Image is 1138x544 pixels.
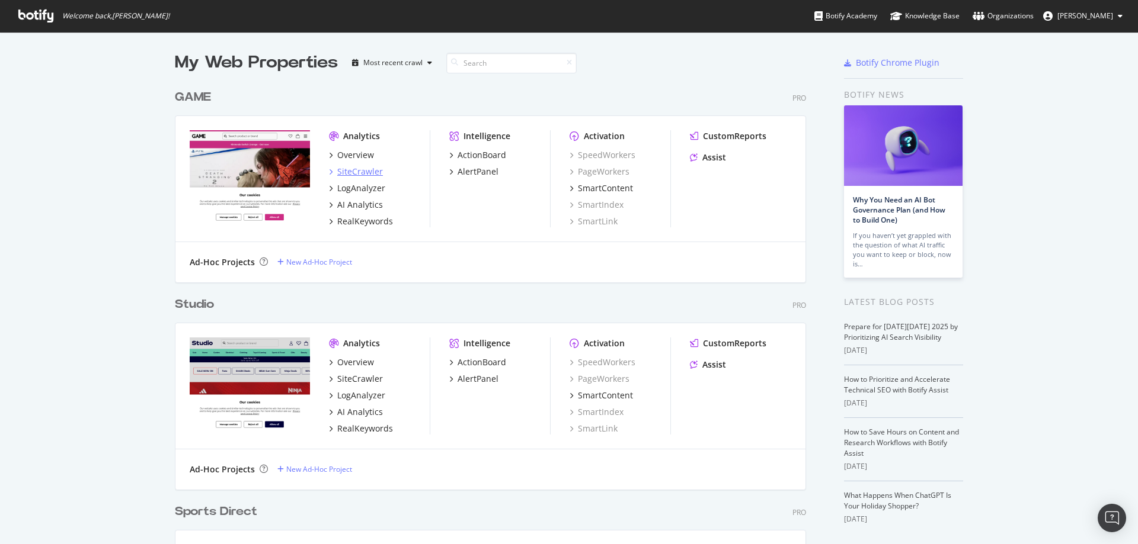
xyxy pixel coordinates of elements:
a: SmartIndex [570,406,624,418]
a: Sports Direct [175,503,262,520]
div: AlertPanel [458,166,498,178]
a: Assist [690,152,726,163]
a: SmartContent [570,390,633,401]
a: New Ad-Hoc Project [277,464,352,474]
a: LogAnalyzer [329,390,385,401]
a: AI Analytics [329,199,383,211]
div: SmartContent [578,390,633,401]
div: AI Analytics [337,199,383,211]
a: AlertPanel [449,373,498,385]
div: SmartContent [578,182,633,194]
div: Pro [792,300,806,310]
div: Sports Direct [175,503,257,520]
div: [DATE] [844,514,963,524]
div: If you haven’t yet grappled with the question of what AI traffic you want to keep or block, now is… [853,231,954,269]
div: Ad-Hoc Projects [190,256,255,268]
div: RealKeywords [337,215,393,227]
div: Intelligence [463,337,510,349]
div: SiteCrawler [337,166,383,178]
input: Search [446,53,577,73]
a: AlertPanel [449,166,498,178]
a: PageWorkers [570,373,629,385]
a: CustomReports [690,337,766,349]
a: Prepare for [DATE][DATE] 2025 by Prioritizing AI Search Visibility [844,321,958,342]
a: ActionBoard [449,149,506,161]
div: LogAnalyzer [337,390,385,401]
a: SmartLink [570,423,618,434]
div: Botify Chrome Plugin [856,57,939,69]
div: ActionBoard [458,356,506,368]
img: game.co.uk [190,130,310,226]
a: RealKeywords [329,215,393,227]
div: ActionBoard [458,149,506,161]
div: [DATE] [844,345,963,356]
div: LogAnalyzer [337,182,385,194]
a: Assist [690,359,726,371]
a: SiteCrawler [329,166,383,178]
a: PageWorkers [570,166,629,178]
a: New Ad-Hoc Project [277,257,352,267]
div: CustomReports [703,337,766,349]
img: Why You Need an AI Bot Governance Plan (and How to Build One) [844,105,963,186]
div: Intelligence [463,130,510,142]
a: RealKeywords [329,423,393,434]
div: SiteCrawler [337,373,383,385]
a: AI Analytics [329,406,383,418]
a: Overview [329,149,374,161]
div: Studio [175,296,214,313]
div: RealKeywords [337,423,393,434]
a: CustomReports [690,130,766,142]
a: SpeedWorkers [570,149,635,161]
a: LogAnalyzer [329,182,385,194]
div: Pro [792,93,806,103]
a: ActionBoard [449,356,506,368]
div: My Web Properties [175,51,338,75]
a: SmartContent [570,182,633,194]
button: [PERSON_NAME] [1034,7,1132,25]
span: Ibrahim M [1057,11,1113,21]
a: GAME [175,89,216,106]
a: SmartIndex [570,199,624,211]
a: Botify Chrome Plugin [844,57,939,69]
a: What Happens When ChatGPT Is Your Holiday Shopper? [844,490,951,511]
a: How to Save Hours on Content and Research Workflows with Botify Assist [844,427,959,458]
img: studio.co.uk [190,337,310,433]
div: Open Intercom Messenger [1098,504,1126,532]
div: Overview [337,356,374,368]
div: AlertPanel [458,373,498,385]
div: Ad-Hoc Projects [190,463,255,475]
div: New Ad-Hoc Project [286,257,352,267]
div: Assist [702,152,726,163]
a: Why You Need an AI Bot Governance Plan (and How to Build One) [853,195,945,225]
div: [DATE] [844,461,963,472]
a: SiteCrawler [329,373,383,385]
div: Organizations [973,10,1034,22]
div: CustomReports [703,130,766,142]
a: How to Prioritize and Accelerate Technical SEO with Botify Assist [844,374,950,395]
div: Knowledge Base [890,10,960,22]
div: Overview [337,149,374,161]
a: SmartLink [570,215,618,227]
a: SpeedWorkers [570,356,635,368]
div: Activation [584,337,625,349]
div: Analytics [343,130,380,142]
div: GAME [175,89,211,106]
div: AI Analytics [337,406,383,418]
div: New Ad-Hoc Project [286,464,352,474]
a: Overview [329,356,374,368]
a: Studio [175,296,219,313]
span: Welcome back, [PERSON_NAME] ! [62,11,170,21]
div: Most recent crawl [363,59,423,66]
div: [DATE] [844,398,963,408]
div: Latest Blog Posts [844,295,963,308]
div: Assist [702,359,726,371]
div: Botify Academy [814,10,877,22]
